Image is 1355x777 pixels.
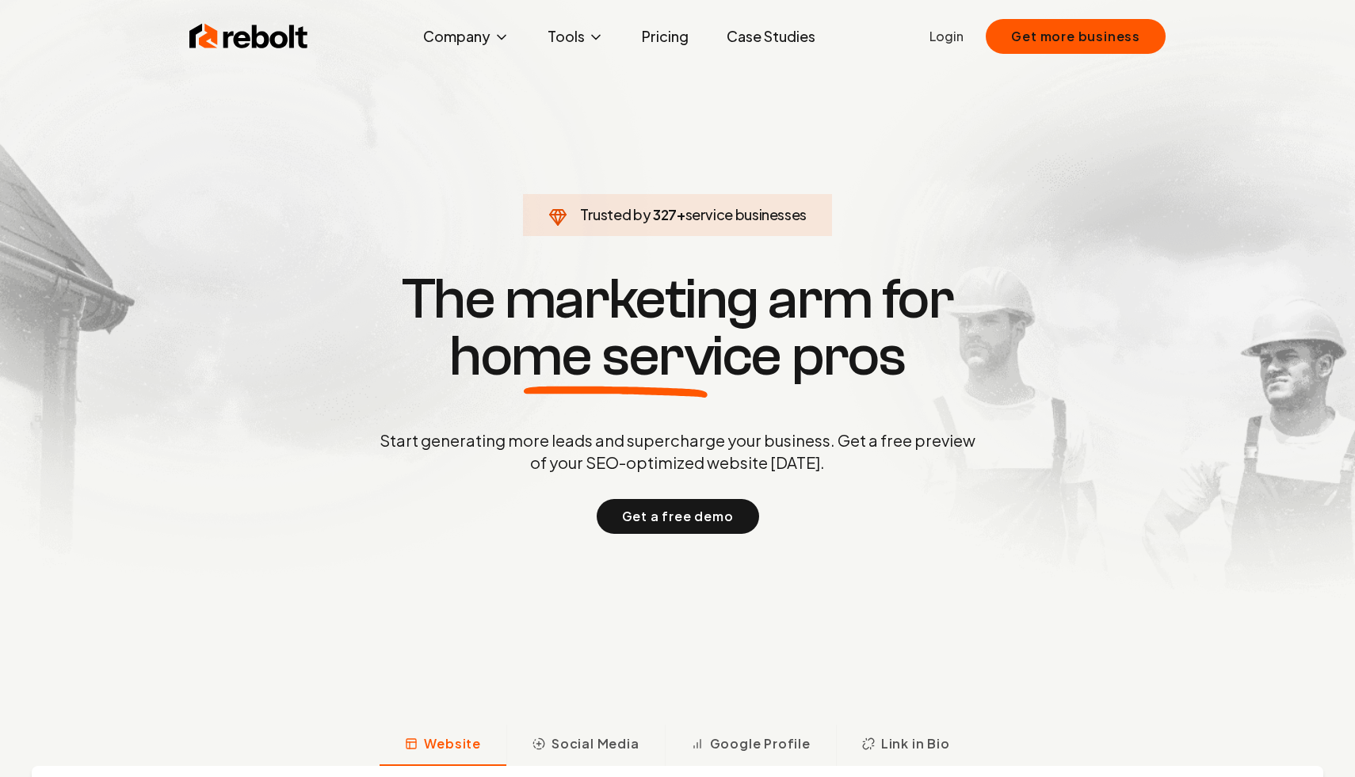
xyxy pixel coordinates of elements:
img: Rebolt Logo [189,21,308,52]
span: Google Profile [710,734,811,753]
h1: The marketing arm for pros [297,271,1058,385]
a: Pricing [629,21,701,52]
span: 327 [653,204,677,226]
span: + [677,205,685,223]
button: Get a free demo [597,499,759,534]
button: Company [410,21,522,52]
span: Social Media [552,734,639,753]
span: Website [424,734,481,753]
span: Trusted by [580,205,651,223]
button: Link in Bio [836,725,975,766]
a: Case Studies [714,21,828,52]
button: Website [380,725,506,766]
button: Social Media [506,725,665,766]
span: home service [449,328,781,385]
button: Tools [535,21,616,52]
button: Google Profile [665,725,836,766]
span: service businesses [685,205,807,223]
p: Start generating more leads and supercharge your business. Get a free preview of your SEO-optimiz... [376,429,979,474]
button: Get more business [986,19,1166,54]
a: Login [929,27,964,46]
span: Link in Bio [881,734,950,753]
